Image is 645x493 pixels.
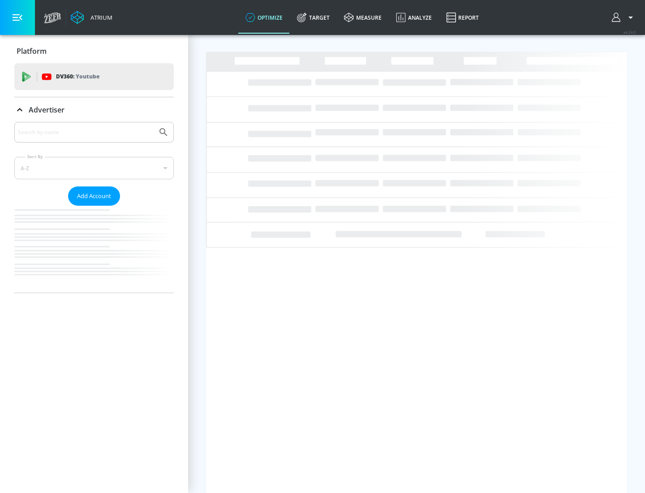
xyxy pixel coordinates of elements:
[77,191,111,201] span: Add Account
[71,11,112,24] a: Atrium
[18,126,154,138] input: Search by name
[389,1,439,34] a: Analyze
[337,1,389,34] a: measure
[68,186,120,206] button: Add Account
[238,1,290,34] a: optimize
[14,63,174,90] div: DV360: Youtube
[17,46,47,56] p: Platform
[14,122,174,293] div: Advertiser
[14,206,174,293] nav: list of Advertiser
[14,97,174,122] div: Advertiser
[29,105,64,115] p: Advertiser
[26,154,45,160] label: Sort By
[439,1,486,34] a: Report
[56,72,99,82] p: DV360:
[87,13,112,22] div: Atrium
[623,30,636,35] span: v 4.24.0
[14,157,174,179] div: A-Z
[290,1,337,34] a: Target
[14,39,174,64] div: Platform
[76,72,99,81] p: Youtube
